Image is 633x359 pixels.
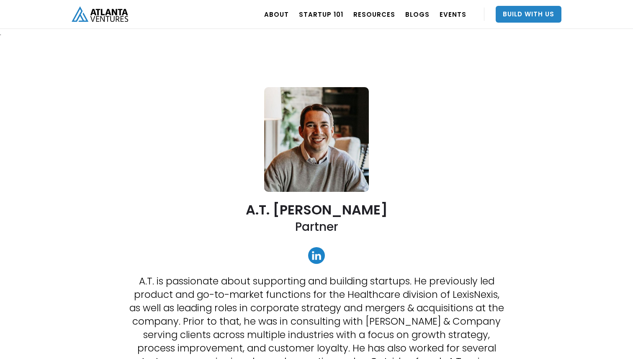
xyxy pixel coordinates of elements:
a: EVENTS [440,3,466,26]
h2: A.T. [PERSON_NAME] [246,202,388,217]
a: BLOGS [405,3,430,26]
a: RESOURCES [353,3,395,26]
a: Build With Us [496,6,561,23]
h2: Partner [295,219,338,235]
a: Startup 101 [299,3,343,26]
a: ABOUT [264,3,289,26]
